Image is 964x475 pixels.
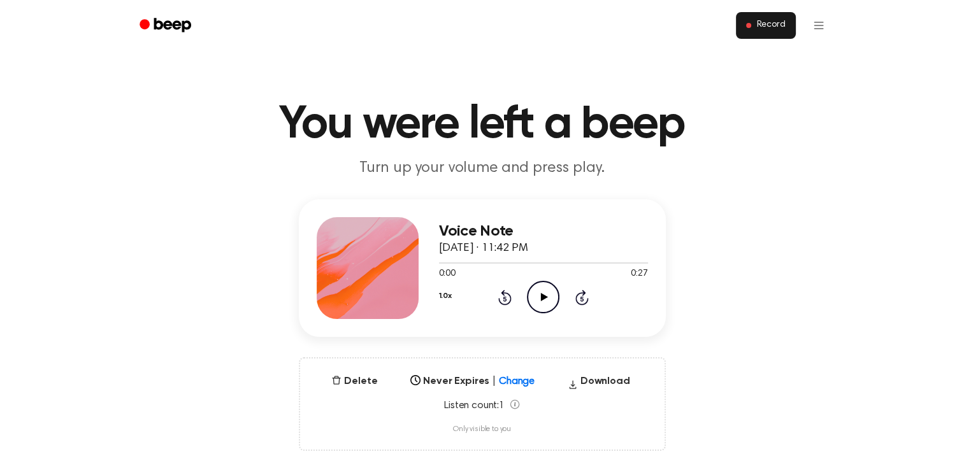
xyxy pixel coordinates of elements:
[736,12,795,39] button: Record
[439,285,452,307] button: 1.0x
[453,425,511,434] span: Only visible to you
[326,374,382,389] button: Delete
[156,102,809,148] h1: You were left a beep
[444,399,505,412] span: Listen count: 1
[563,374,635,394] button: Download
[439,267,456,281] span: 0:00
[631,267,647,281] span: 0:27
[756,20,785,31] span: Record
[510,399,520,409] span: Listen count reflects other listeners' listens (at most one play per listener per hour). Replays ...
[439,243,528,254] span: [DATE] · 11:42 PM
[803,10,834,41] button: Open menu
[131,13,203,38] a: Beep
[439,223,648,240] h3: Voice Note
[238,158,727,179] p: Turn up your volume and press play.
